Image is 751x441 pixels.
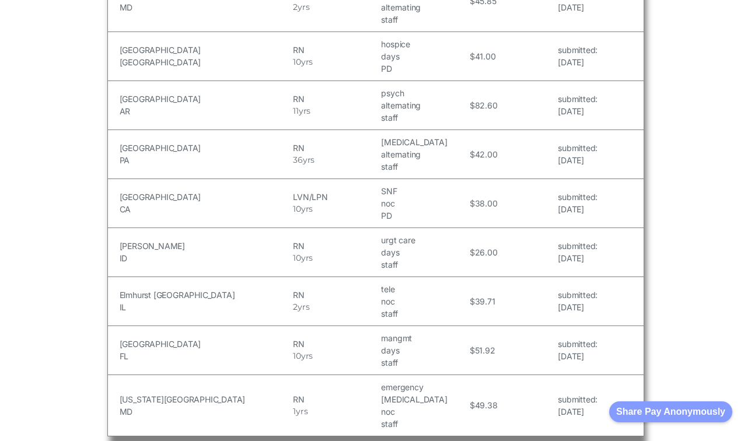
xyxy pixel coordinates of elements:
[298,301,309,313] h5: yrs
[120,105,291,117] h5: AR
[381,209,466,222] h5: PD
[381,234,466,246] h5: urgt care
[293,44,378,56] h5: RN
[381,50,466,62] h5: days
[470,246,475,258] h5: $
[475,197,498,209] h5: 38.00
[120,338,291,350] h5: [GEOGRAPHIC_DATA]
[120,1,291,13] h5: MD
[293,154,303,166] h5: 36
[558,44,598,56] h5: submitted:
[120,56,291,68] h5: [GEOGRAPHIC_DATA]
[120,240,291,252] h5: [PERSON_NAME]
[293,338,378,350] h5: RN
[381,185,466,197] h5: SNF
[558,350,598,362] h5: [DATE]
[293,191,378,203] h5: LVN/LPN
[381,246,466,258] h5: days
[293,301,298,313] h5: 2
[381,62,466,75] h5: PD
[296,405,308,418] h5: yrs
[381,344,466,356] h5: days
[120,203,291,215] h5: CA
[120,393,291,405] h5: [US_STATE][GEOGRAPHIC_DATA]
[381,418,466,430] h5: staff
[475,99,498,111] h5: 82.60
[470,295,475,307] h5: $
[558,289,598,313] a: submitted:[DATE]
[120,93,291,105] h5: [GEOGRAPHIC_DATA]
[381,258,466,271] h5: staff
[558,289,598,301] h5: submitted:
[381,356,466,369] h5: staff
[381,13,466,26] h5: staff
[475,148,498,160] h5: 42.00
[475,295,495,307] h5: 39.71
[558,154,598,166] h5: [DATE]
[381,307,466,320] h5: staff
[558,405,598,418] h5: [DATE]
[558,240,598,264] a: submitted:[DATE]
[558,191,598,203] h5: submitted:
[120,301,291,313] h5: IL
[299,105,310,117] h5: yrs
[558,93,598,105] h5: submitted:
[120,252,291,264] h5: ID
[558,191,598,215] a: submitted:[DATE]
[120,44,291,56] h5: [GEOGRAPHIC_DATA]
[381,405,466,418] h5: noc
[558,93,598,117] a: submitted:[DATE]
[470,197,475,209] h5: $
[558,203,598,215] h5: [DATE]
[475,399,498,411] h5: 49.38
[381,99,466,111] h5: alternating
[558,252,598,264] h5: [DATE]
[558,44,598,68] a: submitted:[DATE]
[381,381,466,405] h5: emergency [MEDICAL_DATA]
[381,111,466,124] h5: staff
[558,105,598,117] h5: [DATE]
[120,142,291,154] h5: [GEOGRAPHIC_DATA]
[381,295,466,307] h5: noc
[293,93,378,105] h5: RN
[558,56,598,68] h5: [DATE]
[558,393,598,418] a: submitted:[DATE]
[475,50,496,62] h5: 41.00
[293,56,301,68] h5: 10
[558,393,598,405] h5: submitted:
[298,1,309,13] h5: yrs
[120,350,291,362] h5: FL
[381,1,466,13] h5: alternating
[558,142,598,154] h5: submitted:
[470,50,475,62] h5: $
[381,283,466,295] h5: tele
[293,142,378,154] h5: RN
[475,344,495,356] h5: 51.92
[470,344,475,356] h5: $
[558,1,598,13] h5: [DATE]
[381,332,466,344] h5: mangmt
[381,160,466,173] h5: staff
[293,289,378,301] h5: RN
[293,405,296,418] h5: 1
[120,154,291,166] h5: PA
[558,142,598,166] a: submitted:[DATE]
[475,246,498,258] h5: 26.00
[293,240,378,252] h5: RN
[301,203,313,215] h5: yrs
[558,240,598,252] h5: submitted:
[301,252,313,264] h5: yrs
[293,203,301,215] h5: 10
[381,87,466,99] h5: psych
[470,399,475,411] h5: $
[293,393,378,405] h5: RN
[381,136,466,148] h5: [MEDICAL_DATA]
[301,56,313,68] h5: yrs
[293,252,301,264] h5: 10
[609,401,732,422] button: Share Pay Anonymously
[293,350,301,362] h5: 10
[558,338,598,350] h5: submitted:
[293,1,298,13] h5: 2
[120,191,291,203] h5: [GEOGRAPHIC_DATA]
[381,197,466,209] h5: noc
